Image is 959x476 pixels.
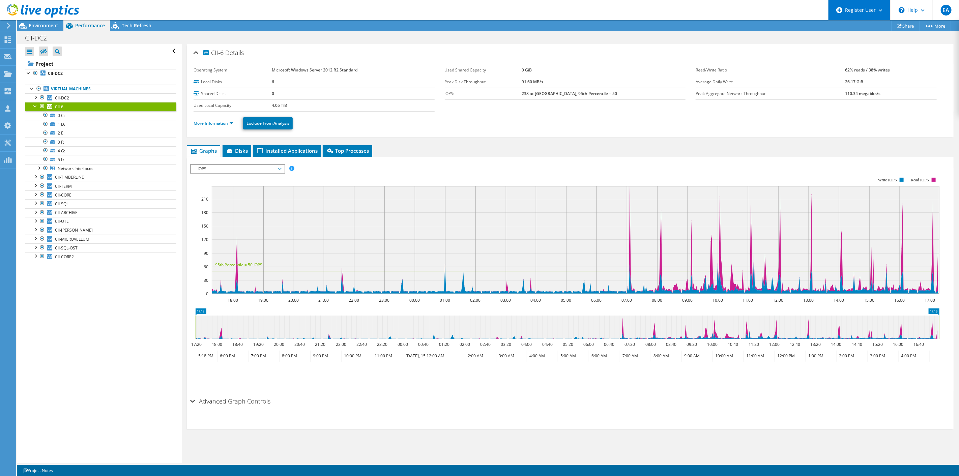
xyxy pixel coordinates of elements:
[191,341,202,347] text: 17:20
[894,297,905,303] text: 16:00
[25,120,176,129] a: 1 D:
[769,341,780,347] text: 12:00
[272,79,274,85] b: 6
[911,178,929,182] text: Read IOPS
[845,91,880,96] b: 110.34 megabits/s
[749,341,759,347] text: 11:20
[228,297,238,303] text: 18:00
[439,341,449,347] text: 01:20
[226,147,248,154] span: Disks
[583,341,594,347] text: 06:00
[194,165,281,173] span: IOPS
[687,341,697,347] text: 09:20
[55,210,78,215] span: CII-ARCHIVE
[666,341,676,347] text: 08:40
[919,21,951,31] a: More
[48,70,63,76] b: CII-DC2
[440,297,450,303] text: 01:00
[892,21,920,31] a: Share
[22,34,57,42] h1: CII-DC2
[25,173,176,182] a: CII-TIMBERLINE
[682,297,693,303] text: 09:00
[25,182,176,190] a: CII-TERM
[803,297,814,303] text: 13:00
[190,147,217,154] span: Graphs
[356,341,367,347] text: 22:40
[845,79,863,85] b: 26.17 GiB
[204,250,208,256] text: 90
[522,67,532,73] b: 0 GiB
[25,217,176,226] a: CII-UTL
[288,297,299,303] text: 20:00
[409,297,420,303] text: 00:00
[25,146,176,155] a: 4 G:
[872,341,883,347] text: 15:20
[349,297,359,303] text: 22:00
[25,235,176,243] a: CII-MICROVELLUM
[852,341,862,347] text: 14:40
[55,183,72,189] span: CII-TERM
[500,297,511,303] text: 03:00
[445,90,522,97] label: IOPS:
[645,341,656,347] text: 08:00
[563,341,573,347] text: 05:20
[25,155,176,164] a: 5 L:
[55,104,63,110] span: CII-6
[25,199,176,208] a: CII-SQL
[25,138,176,146] a: 3 F:
[25,58,176,69] a: Project
[272,67,357,73] b: Microsoft Windows Server 2012 R2 Standard
[232,341,243,347] text: 18:40
[55,174,84,180] span: CII-TIMBERLINE
[25,129,176,138] a: 2 E:
[55,236,89,242] span: CII-MICROVELLUM
[194,90,272,97] label: Shared Disks
[272,102,287,108] b: 4.05 TiB
[201,237,208,242] text: 120
[530,297,541,303] text: 04:00
[707,341,718,347] text: 10:00
[253,341,264,347] text: 19:20
[25,69,176,78] a: CII-DC2
[621,297,632,303] text: 07:00
[204,277,208,283] text: 30
[122,22,151,29] span: Tech Refresh
[864,297,874,303] text: 15:00
[55,218,68,224] span: CII-UTL
[55,95,69,101] span: CII-DC2
[25,252,176,261] a: CII-CORE2
[831,341,841,347] text: 14:00
[624,341,635,347] text: 07:20
[713,297,723,303] text: 10:00
[899,7,905,13] svg: \n
[743,297,753,303] text: 11:00
[25,164,176,173] a: Network Interfaces
[790,341,800,347] text: 12:40
[480,341,491,347] text: 02:40
[379,297,389,303] text: 23:00
[25,208,176,217] a: CII-ARCHIVE
[561,297,571,303] text: 05:00
[445,79,522,85] label: Peak Disk Throughput
[522,79,543,85] b: 91.60 MB/s
[845,67,890,73] b: 62% reads / 38% writes
[25,190,176,199] a: CII-CORE
[25,243,176,252] a: CII-SQL-OST
[294,341,305,347] text: 20:40
[773,297,783,303] text: 12:00
[696,79,845,85] label: Average Daily Write
[25,111,176,120] a: 0 C:
[206,291,208,297] text: 0
[194,120,233,126] a: More Information
[834,297,844,303] text: 14:00
[190,394,270,408] h2: Advanced Graph Controls
[925,297,935,303] text: 17:00
[256,147,318,154] span: Installed Applications
[445,67,522,73] label: Used Shared Capacity
[878,178,897,182] text: Write IOPS
[460,341,470,347] text: 02:00
[25,93,176,102] a: CII-DC2
[194,102,272,109] label: Used Local Capacity
[215,262,262,268] text: 95th Percentile = 50 IOPS
[204,264,208,270] text: 60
